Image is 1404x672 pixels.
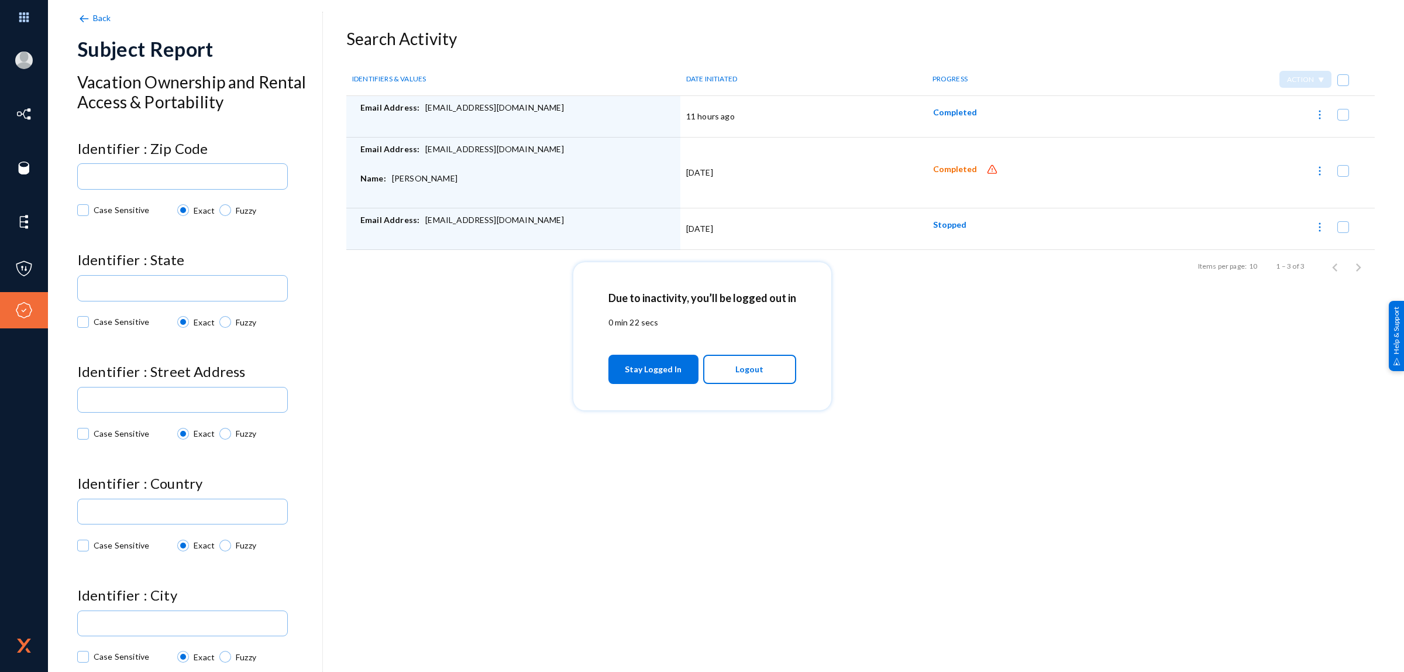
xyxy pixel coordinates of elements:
[735,359,763,379] span: Logout
[703,355,796,384] button: Logout
[608,316,796,328] p: 0 min 22 secs
[608,355,699,384] button: Stay Logged In
[625,359,682,380] span: Stay Logged In
[608,292,796,304] h2: Due to inactivity, you’ll be logged out in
